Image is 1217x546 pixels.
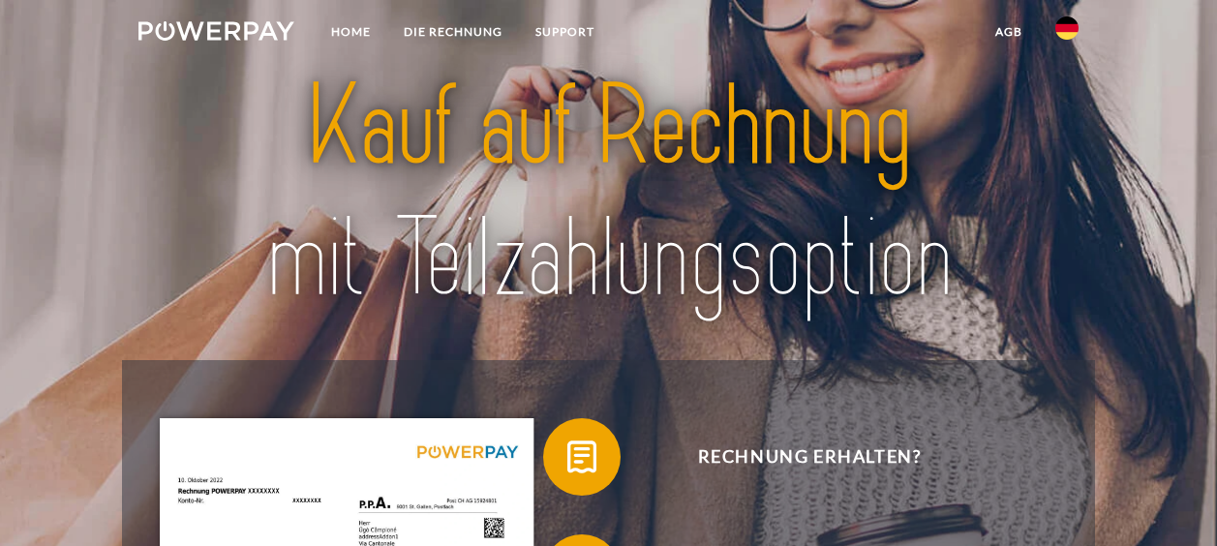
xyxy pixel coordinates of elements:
[184,54,1032,331] img: title-powerpay_de.svg
[138,21,294,41] img: logo-powerpay-white.svg
[558,433,606,481] img: qb_bill.svg
[979,15,1039,49] a: agb
[315,15,387,49] a: Home
[572,418,1047,496] span: Rechnung erhalten?
[543,418,1047,496] button: Rechnung erhalten?
[387,15,519,49] a: DIE RECHNUNG
[1055,16,1079,40] img: de
[519,15,611,49] a: SUPPORT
